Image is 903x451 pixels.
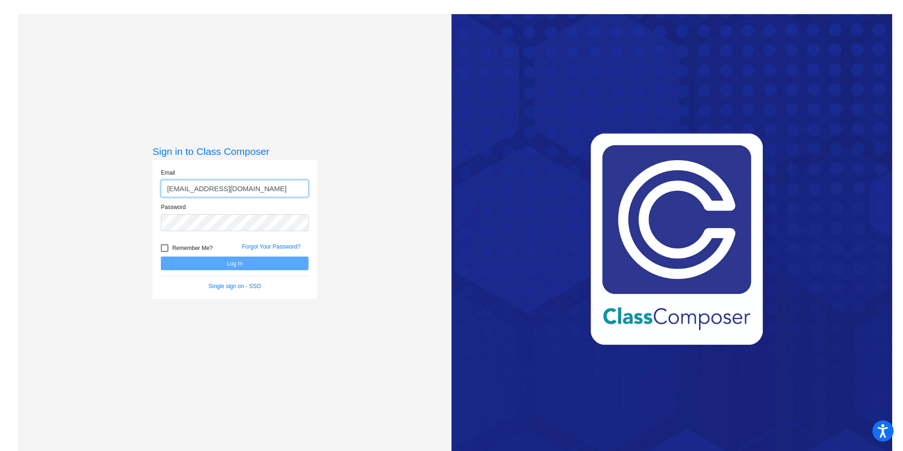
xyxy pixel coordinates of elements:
a: Forgot Your Password? [242,243,301,250]
label: Password [161,203,186,211]
h3: Sign in to Class Composer [152,145,317,157]
span: Remember Me? [172,242,213,254]
label: Email [161,169,175,177]
a: Single sign on - SSO [209,283,261,290]
button: Log In [161,257,309,270]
